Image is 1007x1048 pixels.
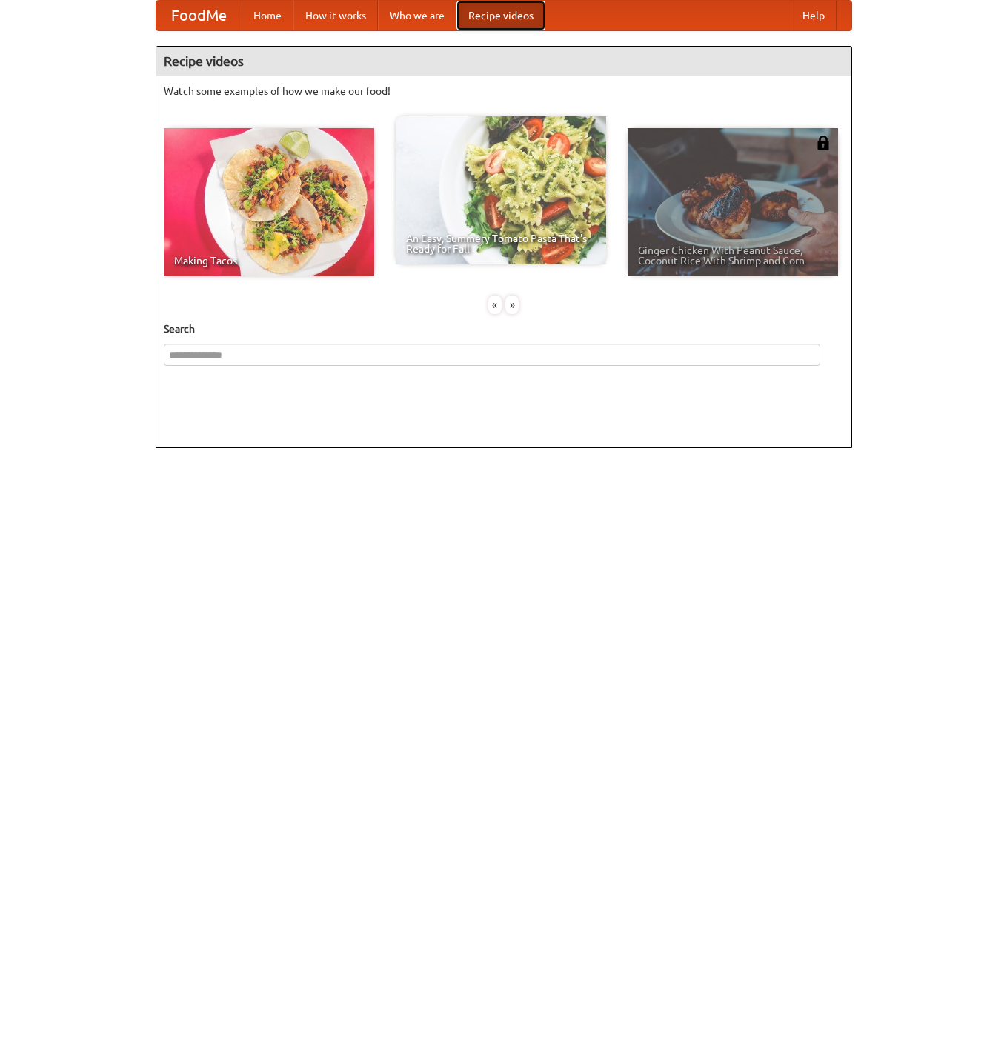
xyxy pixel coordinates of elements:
div: « [488,296,502,314]
a: An Easy, Summery Tomato Pasta That's Ready for Fall [396,116,606,264]
img: 483408.png [816,136,831,150]
h4: Recipe videos [156,47,851,76]
a: FoodMe [156,1,242,30]
div: » [505,296,519,314]
a: Who we are [378,1,456,30]
span: Making Tacos [174,256,364,266]
a: Help [791,1,837,30]
p: Watch some examples of how we make our food! [164,84,844,99]
a: How it works [293,1,378,30]
a: Recipe videos [456,1,545,30]
span: An Easy, Summery Tomato Pasta That's Ready for Fall [406,233,596,254]
a: Making Tacos [164,128,374,276]
a: Home [242,1,293,30]
h5: Search [164,321,844,336]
